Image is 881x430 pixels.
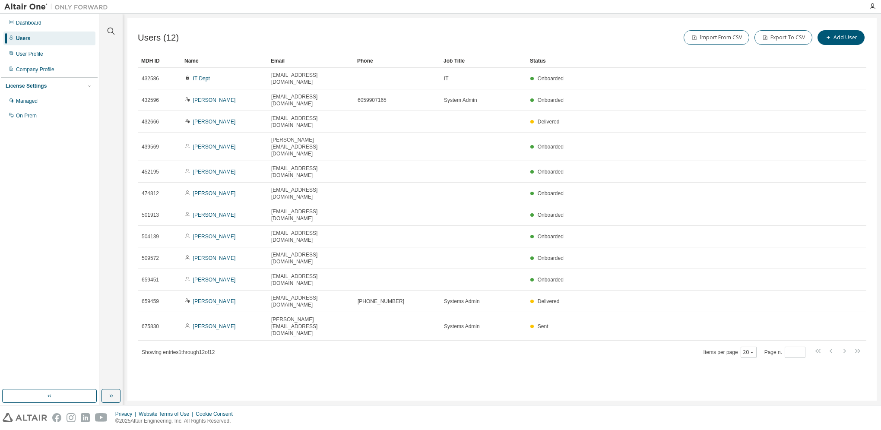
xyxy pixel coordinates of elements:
[141,54,177,68] div: MDH ID
[142,97,159,104] span: 432596
[193,190,236,196] a: [PERSON_NAME]
[358,97,387,104] span: 6059907165
[115,417,238,425] p: © 2025 Altair Engineering, Inc. All Rights Reserved.
[271,316,350,337] span: [PERSON_NAME][EMAIL_ADDRESS][DOMAIN_NAME]
[764,347,805,358] span: Page n.
[142,349,215,355] span: Showing entries 1 through 12 of 12
[193,234,236,240] a: [PERSON_NAME]
[142,276,159,283] span: 659451
[16,19,41,26] div: Dashboard
[754,30,812,45] button: Export To CSV
[530,54,821,68] div: Status
[538,234,564,240] span: Onboarded
[193,277,236,283] a: [PERSON_NAME]
[142,168,159,175] span: 452195
[3,413,47,422] img: altair_logo.svg
[271,54,350,68] div: Email
[271,251,350,265] span: [EMAIL_ADDRESS][DOMAIN_NAME]
[16,51,43,57] div: User Profile
[16,112,37,119] div: On Prem
[538,323,548,329] span: Sent
[538,169,564,175] span: Onboarded
[538,298,560,304] span: Delivered
[743,349,754,356] button: 20
[538,212,564,218] span: Onboarded
[271,273,350,287] span: [EMAIL_ADDRESS][DOMAIN_NAME]
[538,97,564,103] span: Onboarded
[142,255,159,262] span: 509572
[193,298,236,304] a: [PERSON_NAME]
[193,323,236,329] a: [PERSON_NAME]
[444,75,449,82] span: IT
[271,208,350,222] span: [EMAIL_ADDRESS][DOMAIN_NAME]
[139,411,196,417] div: Website Terms of Use
[271,93,350,107] span: [EMAIL_ADDRESS][DOMAIN_NAME]
[193,255,236,261] a: [PERSON_NAME]
[538,190,564,196] span: Onboarded
[193,212,236,218] a: [PERSON_NAME]
[444,54,523,68] div: Job Title
[52,413,61,422] img: facebook.svg
[271,230,350,243] span: [EMAIL_ADDRESS][DOMAIN_NAME]
[142,212,159,218] span: 501913
[142,75,159,82] span: 432586
[16,35,30,42] div: Users
[193,76,210,82] a: IT Dept
[193,169,236,175] a: [PERSON_NAME]
[684,30,749,45] button: Import From CSV
[142,190,159,197] span: 474812
[271,72,350,85] span: [EMAIL_ADDRESS][DOMAIN_NAME]
[538,255,564,261] span: Onboarded
[81,413,90,422] img: linkedin.svg
[196,411,238,417] div: Cookie Consent
[271,136,350,157] span: [PERSON_NAME][EMAIL_ADDRESS][DOMAIN_NAME]
[818,30,865,45] button: Add User
[271,165,350,179] span: [EMAIL_ADDRESS][DOMAIN_NAME]
[357,54,437,68] div: Phone
[271,187,350,200] span: [EMAIL_ADDRESS][DOMAIN_NAME]
[138,33,179,43] span: Users (12)
[358,298,404,305] span: [PHONE_NUMBER]
[142,143,159,150] span: 439569
[142,298,159,305] span: 659459
[538,119,560,125] span: Delivered
[444,97,477,104] span: System Admin
[16,66,54,73] div: Company Profile
[193,144,236,150] a: [PERSON_NAME]
[4,3,112,11] img: Altair One
[271,115,350,129] span: [EMAIL_ADDRESS][DOMAIN_NAME]
[538,76,564,82] span: Onboarded
[444,323,480,330] span: Systems Admin
[142,323,159,330] span: 675830
[538,144,564,150] span: Onboarded
[95,413,108,422] img: youtube.svg
[271,294,350,308] span: [EMAIL_ADDRESS][DOMAIN_NAME]
[444,298,480,305] span: Systems Admin
[16,98,38,104] div: Managed
[193,97,236,103] a: [PERSON_NAME]
[538,277,564,283] span: Onboarded
[193,119,236,125] a: [PERSON_NAME]
[142,118,159,125] span: 432666
[704,347,757,358] span: Items per page
[184,54,264,68] div: Name
[142,233,159,240] span: 504139
[6,82,47,89] div: License Settings
[115,411,139,417] div: Privacy
[67,413,76,422] img: instagram.svg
